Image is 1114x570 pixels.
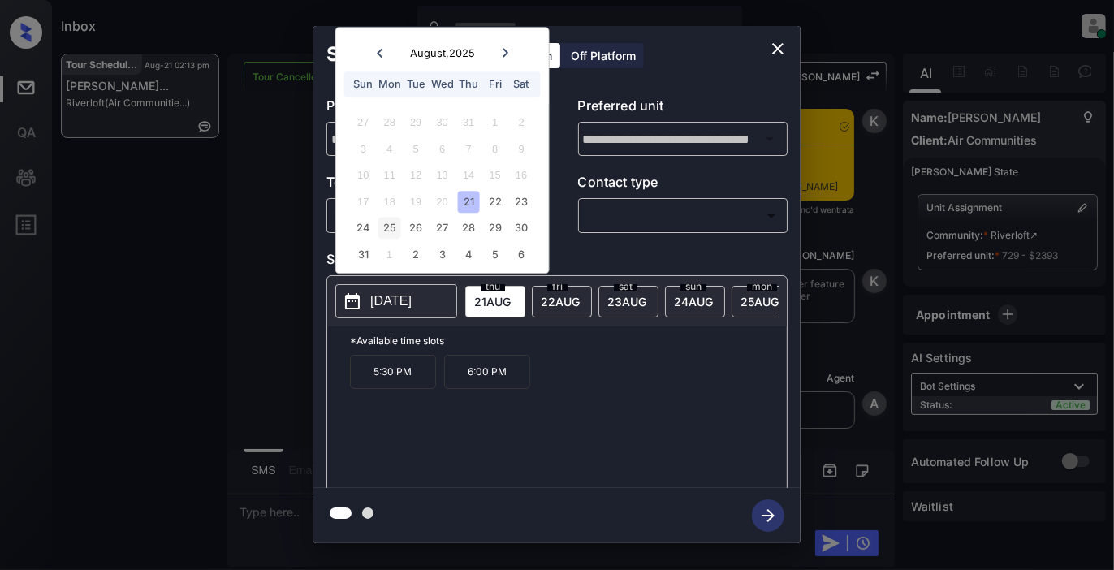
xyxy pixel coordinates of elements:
[598,286,658,317] div: date-select
[484,191,506,213] div: Choose Friday, August 22nd, 2025
[674,295,713,309] span: 24 AUG
[481,282,505,291] span: thu
[313,26,479,83] h2: Schedule Tour
[352,165,374,187] div: Not available Sunday, August 10th, 2025
[431,244,453,266] div: Choose Wednesday, September 3rd, 2025
[742,494,794,537] button: btn-next
[378,244,400,266] div: Not available Monday, September 1st, 2025
[732,286,792,317] div: date-select
[484,244,506,266] div: Choose Friday, September 5th, 2025
[484,218,506,240] div: Choose Friday, August 29th, 2025
[431,165,453,187] div: Not available Wednesday, August 13th, 2025
[474,295,511,309] span: 21 AUG
[352,138,374,160] div: Not available Sunday, August 3rd, 2025
[484,112,506,134] div: Not available Friday, August 1st, 2025
[405,165,427,187] div: Not available Tuesday, August 12th, 2025
[431,74,453,96] div: Wed
[431,138,453,160] div: Not available Wednesday, August 6th, 2025
[405,218,427,240] div: Choose Tuesday, August 26th, 2025
[431,112,453,134] div: Not available Wednesday, July 30th, 2025
[352,244,374,266] div: Choose Sunday, August 31st, 2025
[614,282,637,291] span: sat
[378,74,400,96] div: Mon
[484,74,506,96] div: Fri
[458,244,480,266] div: Choose Thursday, September 4th, 2025
[405,74,427,96] div: Tue
[378,138,400,160] div: Not available Monday, August 4th, 2025
[510,74,532,96] div: Sat
[326,172,537,198] p: Tour type
[510,138,532,160] div: Not available Saturday, August 9th, 2025
[563,43,644,68] div: Off Platform
[762,32,794,65] button: close
[510,112,532,134] div: Not available Saturday, August 2nd, 2025
[350,355,436,389] p: 5:30 PM
[405,244,427,266] div: Choose Tuesday, September 2nd, 2025
[510,244,532,266] div: Choose Saturday, September 6th, 2025
[510,191,532,213] div: Choose Saturday, August 23rd, 2025
[335,284,457,318] button: [DATE]
[541,295,580,309] span: 22 AUG
[484,138,506,160] div: Not available Friday, August 8th, 2025
[510,165,532,187] div: Not available Saturday, August 16th, 2025
[458,112,480,134] div: Not available Thursday, July 31st, 2025
[341,110,543,268] div: month 2025-08
[326,96,537,122] p: Preferred community
[378,218,400,240] div: Choose Monday, August 25th, 2025
[352,191,374,213] div: Not available Sunday, August 17th, 2025
[431,218,453,240] div: Choose Wednesday, August 27th, 2025
[405,191,427,213] div: Not available Tuesday, August 19th, 2025
[607,295,646,309] span: 23 AUG
[458,218,480,240] div: Choose Thursday, August 28th, 2025
[547,282,568,291] span: fri
[510,218,532,240] div: Choose Saturday, August 30th, 2025
[326,249,788,275] p: Select slot
[532,286,592,317] div: date-select
[458,165,480,187] div: Not available Thursday, August 14th, 2025
[350,326,787,355] p: *Available time slots
[352,74,374,96] div: Sun
[458,74,480,96] div: Thu
[458,138,480,160] div: Not available Thursday, August 7th, 2025
[378,112,400,134] div: Not available Monday, July 28th, 2025
[578,96,788,122] p: Preferred unit
[330,202,533,229] div: In Person
[484,165,506,187] div: Not available Friday, August 15th, 2025
[444,355,530,389] p: 6:00 PM
[665,286,725,317] div: date-select
[465,286,525,317] div: date-select
[741,295,779,309] span: 25 AUG
[352,112,374,134] div: Not available Sunday, July 27th, 2025
[378,191,400,213] div: Not available Monday, August 18th, 2025
[578,172,788,198] p: Contact type
[378,165,400,187] div: Not available Monday, August 11th, 2025
[405,138,427,160] div: Not available Tuesday, August 5th, 2025
[405,112,427,134] div: Not available Tuesday, July 29th, 2025
[680,282,706,291] span: sun
[458,191,480,213] div: Choose Thursday, August 21st, 2025
[747,282,777,291] span: mon
[370,291,412,311] p: [DATE]
[352,218,374,240] div: Choose Sunday, August 24th, 2025
[431,191,453,213] div: Not available Wednesday, August 20th, 2025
